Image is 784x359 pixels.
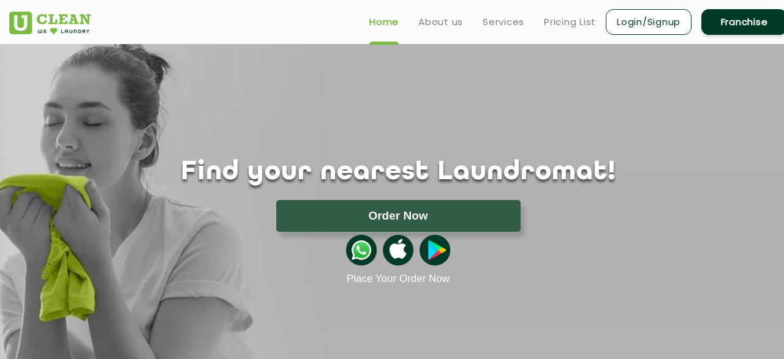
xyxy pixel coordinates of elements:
[369,15,399,29] a: Home
[483,15,524,29] a: Services
[606,9,692,35] a: Login/Signup
[420,235,450,265] img: playstoreicon.png
[544,15,596,29] a: Pricing List
[347,273,450,285] a: Place Your Order Now
[9,12,91,34] img: UClean Laundry and Dry Cleaning
[346,235,377,265] img: whatsappicon.png
[418,15,463,29] a: About us
[276,200,521,232] button: Order Now
[383,235,413,265] img: apple-icon.png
